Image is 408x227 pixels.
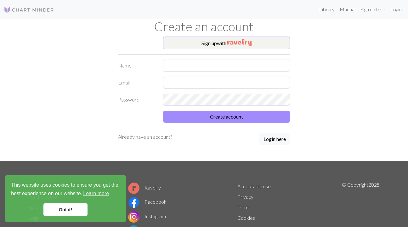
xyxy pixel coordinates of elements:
a: Acceptable use [237,183,271,189]
a: Terms [237,204,251,210]
button: Create account [163,111,290,123]
a: Ravelry [128,184,161,190]
img: Logo [4,6,54,14]
h1: Create an account [25,19,383,34]
a: Cookies [237,215,255,221]
button: Sign upwith [163,37,290,49]
a: Privacy [237,194,253,200]
a: dismiss cookie message [43,203,88,216]
a: Library [317,3,337,16]
a: Instagram [128,213,166,219]
a: Login [388,3,404,16]
img: Ravelry [227,39,252,46]
p: Already have an account? [118,133,172,141]
img: Facebook logo [128,197,139,208]
a: learn more about cookies [82,189,110,198]
img: Instagram logo [128,211,139,223]
div: cookieconsent [5,175,126,222]
button: Login here [259,133,290,145]
a: Manual [337,3,358,16]
a: Sign up free [358,3,388,16]
span: This website uses cookies to ensure you get the best experience on our website. [11,181,120,198]
img: Ravelry logo [128,183,139,194]
label: Name [114,60,159,72]
label: Email [114,77,159,89]
a: Facebook [128,199,167,205]
label: Password [114,94,159,106]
